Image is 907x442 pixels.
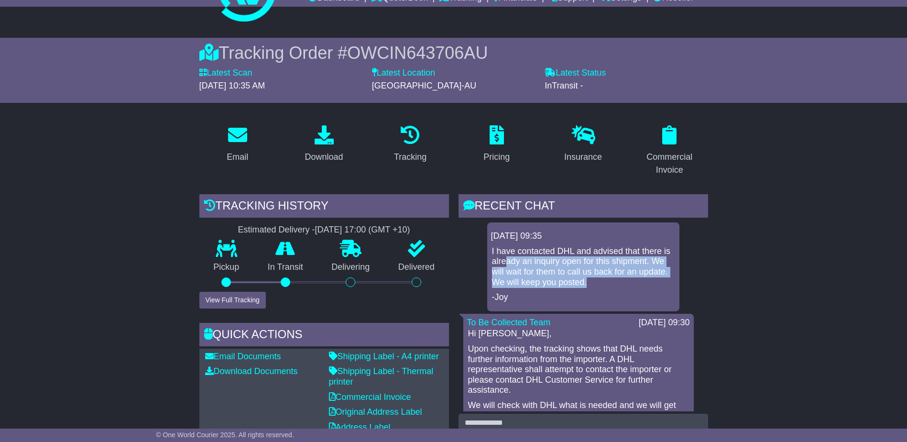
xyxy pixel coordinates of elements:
a: Download Documents [205,366,298,376]
span: [DATE] 10:35 AM [199,81,265,90]
p: Upon checking, the tracking shows that DHL needs further information from the importer. A DHL rep... [468,344,689,396]
button: View Full Tracking [199,292,266,309]
p: In Transit [253,262,317,273]
div: Tracking [394,151,426,164]
span: [GEOGRAPHIC_DATA]-AU [372,81,476,90]
a: Email Documents [205,352,281,361]
p: Hi [PERSON_NAME], [468,329,689,339]
p: Delivering [317,262,384,273]
div: Tracking history [199,194,449,220]
div: Insurance [564,151,602,164]
div: [DATE] 09:35 [491,231,676,242]
span: InTransit - [545,81,583,90]
a: Insurance [558,122,608,167]
div: Tracking Order # [199,43,708,63]
div: Estimated Delivery - [199,225,449,235]
a: Pricing [477,122,516,167]
a: Download [298,122,349,167]
a: Shipping Label - A4 printer [329,352,439,361]
a: Commercial Invoice [631,122,708,180]
div: Email [227,151,248,164]
label: Latest Scan [199,68,252,78]
p: Delivered [384,262,449,273]
p: We will check with DHL what is needed and we will get back to you for an update. [468,400,689,421]
p: I have contacted DHL and advised that there is already an inquiry open for this shipment. We will... [492,246,675,287]
p: Pickup [199,262,254,273]
span: © One World Courier 2025. All rights reserved. [156,431,294,439]
a: Original Address Label [329,407,422,417]
div: Quick Actions [199,323,449,349]
a: Tracking [388,122,433,167]
div: Pricing [483,151,510,164]
label: Latest Location [372,68,435,78]
a: Address Label [329,422,391,432]
div: Download [305,151,343,164]
a: Shipping Label - Thermal printer [329,366,434,387]
label: Latest Status [545,68,606,78]
div: Commercial Invoice [637,151,702,177]
div: [DATE] 09:30 [639,318,690,328]
div: RECENT CHAT [459,194,708,220]
p: -Joy [492,292,675,303]
div: [DATE] 17:00 (GMT +10) [315,225,410,235]
a: Email [220,122,254,167]
a: To Be Collected Team [467,318,551,327]
span: OWCIN643706AU [347,43,488,63]
a: Commercial Invoice [329,392,411,402]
